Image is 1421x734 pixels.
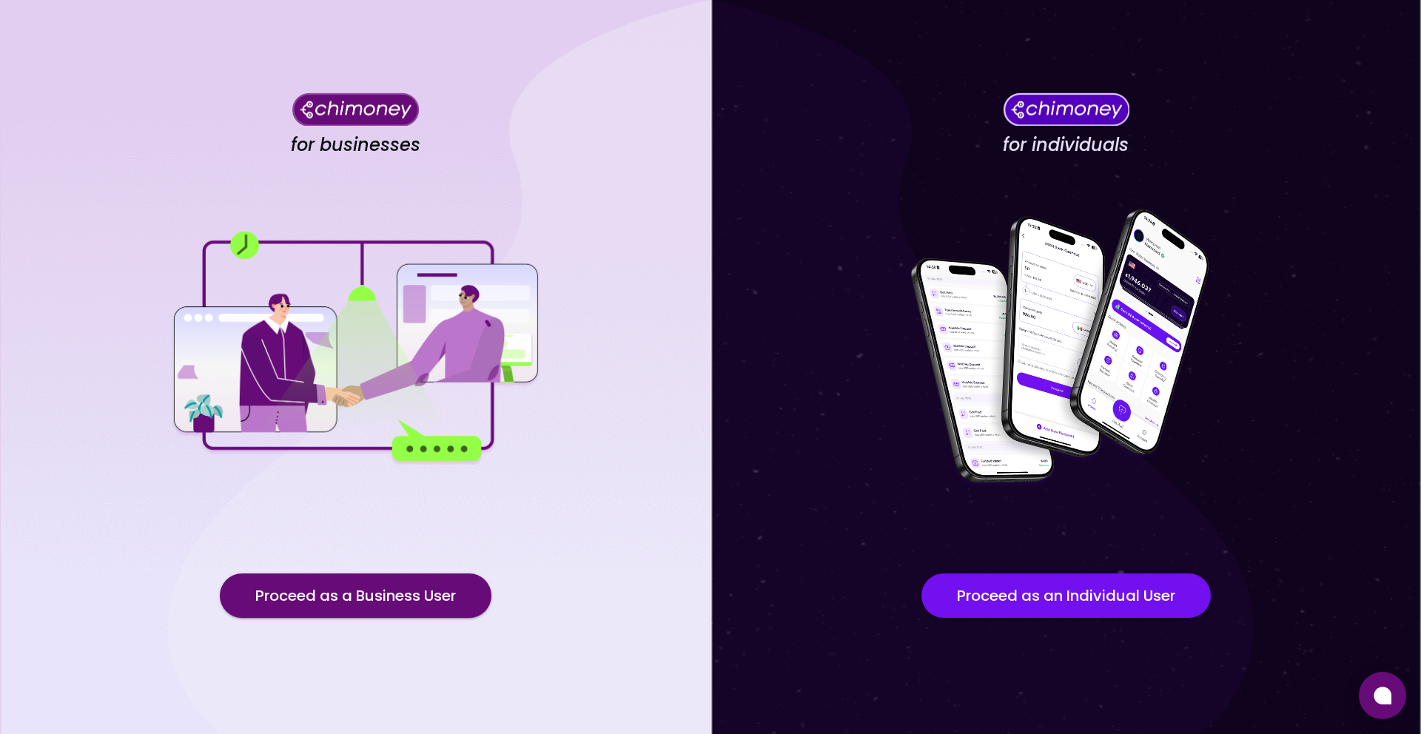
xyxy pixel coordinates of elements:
h4: for businesses [291,134,420,156]
img: for individuals [881,201,1251,496]
img: for businesses [170,232,540,465]
button: Proceed as an Individual User [921,573,1211,618]
img: Chimoney for individuals [1003,92,1129,126]
button: Proceed as a Business User [220,573,491,618]
h4: for individuals [1003,134,1129,156]
img: Chimoney for businesses [292,92,419,126]
button: Open chat window [1359,672,1406,719]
